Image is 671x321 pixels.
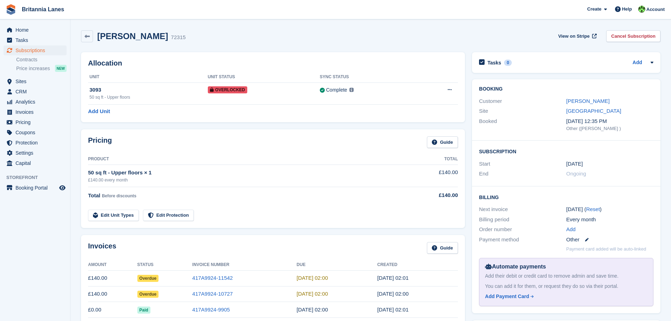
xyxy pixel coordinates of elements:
[15,158,58,168] span: Capital
[297,259,377,271] th: Due
[15,138,58,148] span: Protection
[427,136,458,148] a: Guide
[192,307,230,313] a: 417A9924-9905
[586,206,600,212] a: Reset
[88,242,116,254] h2: Invoices
[4,76,67,86] a: menu
[377,307,409,313] time: 2025-07-15 01:01:02 UTC
[485,293,645,300] a: Add Payment Card
[192,275,233,281] a: 417A9924-11542
[377,275,409,281] time: 2025-09-15 01:01:24 UTC
[208,72,320,83] th: Unit Status
[638,6,645,13] img: Robert Parr
[377,291,409,297] time: 2025-08-15 01:00:11 UTC
[88,169,401,177] div: 50 sq ft - Upper floors × 1
[479,226,566,234] div: Order number
[16,64,67,72] a: Price increases NEW
[4,148,67,158] a: menu
[137,291,159,298] span: Overdue
[479,205,566,214] div: Next invoice
[88,154,401,165] th: Product
[401,154,458,165] th: Total
[89,94,208,100] div: 50 sq ft - Upper floors
[88,259,137,271] th: Amount
[504,60,512,66] div: 0
[566,125,653,132] div: Other ([PERSON_NAME] )
[88,270,137,286] td: £140.00
[479,117,566,132] div: Booked
[15,97,58,107] span: Analytics
[88,107,110,116] a: Add Unit
[349,88,354,92] img: icon-info-grey-7440780725fd019a000dd9b08b2336e03edf1995a4989e88bcd33f0948082b44.svg
[297,307,328,313] time: 2025-07-16 01:00:00 UTC
[171,33,186,42] div: 72315
[16,56,67,63] a: Contracts
[4,25,67,35] a: menu
[646,6,665,13] span: Account
[15,107,58,117] span: Invoices
[15,25,58,35] span: Home
[566,108,621,114] a: [GEOGRAPHIC_DATA]
[6,174,70,181] span: Storefront
[6,4,16,15] img: stora-icon-8386f47178a22dfd0bd8f6a31ec36ba5ce8667c1dd55bd0f319d3a0aa187defe.svg
[479,86,653,92] h2: Booking
[479,216,566,224] div: Billing period
[88,72,208,83] th: Unit
[401,191,458,199] div: £140.00
[88,286,137,302] td: £140.00
[15,148,58,158] span: Settings
[297,291,328,297] time: 2025-08-16 01:00:00 UTC
[4,117,67,127] a: menu
[485,283,647,290] div: You can add it for them, or request they do so via their portal.
[297,275,328,281] time: 2025-09-16 01:00:00 UTC
[633,59,642,67] a: Add
[15,128,58,137] span: Coupons
[15,117,58,127] span: Pricing
[566,171,586,177] span: Ongoing
[566,205,653,214] div: [DATE] ( )
[479,97,566,105] div: Customer
[89,86,208,94] div: 3093
[566,98,610,104] a: [PERSON_NAME]
[587,6,601,13] span: Create
[4,138,67,148] a: menu
[88,192,100,198] span: Total
[485,293,529,300] div: Add Payment Card
[192,291,233,297] a: 417A9924-10727
[622,6,632,13] span: Help
[15,76,58,86] span: Sites
[555,30,598,42] a: View on Stripe
[88,210,139,221] a: Edit Unit Types
[137,307,150,314] span: Paid
[4,87,67,97] a: menu
[102,193,136,198] span: Before discounts
[487,60,501,66] h2: Tasks
[566,160,583,168] time: 2025-02-15 01:00:00 UTC
[15,87,58,97] span: CRM
[479,236,566,244] div: Payment method
[558,33,590,40] span: View on Stripe
[15,35,58,45] span: Tasks
[4,107,67,117] a: menu
[566,216,653,224] div: Every month
[485,272,647,280] div: Add their debit or credit card to remove admin and save time.
[427,242,458,254] a: Guide
[4,158,67,168] a: menu
[479,160,566,168] div: Start
[479,193,653,200] h2: Billing
[16,65,50,72] span: Price increases
[88,302,137,318] td: £0.00
[606,30,660,42] a: Cancel Subscription
[479,148,653,155] h2: Subscription
[88,177,401,183] div: £140.00 every month
[143,210,194,221] a: Edit Protection
[377,259,458,271] th: Created
[58,184,67,192] a: Preview store
[320,72,416,83] th: Sync Status
[88,59,458,67] h2: Allocation
[566,246,646,253] p: Payment card added will be auto-linked
[97,31,168,41] h2: [PERSON_NAME]
[566,226,576,234] a: Add
[192,259,297,271] th: Invoice Number
[15,45,58,55] span: Subscriptions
